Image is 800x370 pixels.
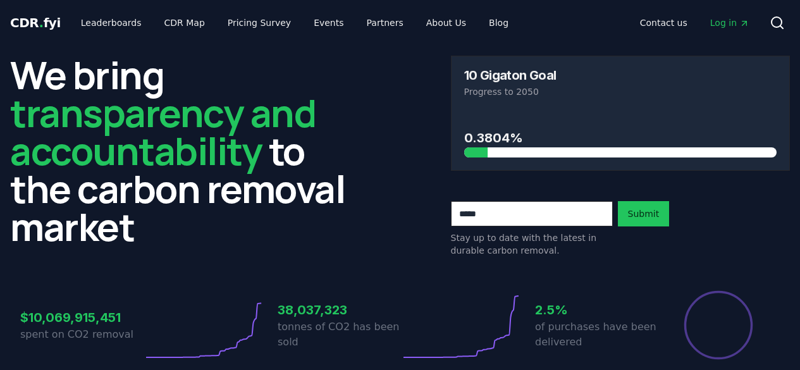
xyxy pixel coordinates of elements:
[357,11,414,34] a: Partners
[20,327,143,342] p: spent on CO2 removal
[218,11,301,34] a: Pricing Survey
[39,15,44,30] span: .
[416,11,476,34] a: About Us
[618,201,670,226] button: Submit
[535,300,658,319] h3: 2.5%
[20,308,143,327] h3: $10,069,915,451
[464,128,777,147] h3: 0.3804%
[630,11,698,34] a: Contact us
[10,14,61,32] a: CDR.fyi
[10,87,316,176] span: transparency and accountability
[154,11,215,34] a: CDR Map
[479,11,519,34] a: Blog
[71,11,152,34] a: Leaderboards
[683,290,754,361] div: Percentage of sales delivered
[304,11,354,34] a: Events
[710,16,749,29] span: Log in
[464,69,557,82] h3: 10 Gigaton Goal
[71,11,519,34] nav: Main
[451,231,613,257] p: Stay up to date with the latest in durable carbon removal.
[10,56,350,245] h2: We bring to the carbon removal market
[700,11,760,34] a: Log in
[464,85,777,98] p: Progress to 2050
[630,11,760,34] nav: Main
[278,300,400,319] h3: 38,037,323
[278,319,400,350] p: tonnes of CO2 has been sold
[535,319,658,350] p: of purchases have been delivered
[10,15,61,30] span: CDR fyi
